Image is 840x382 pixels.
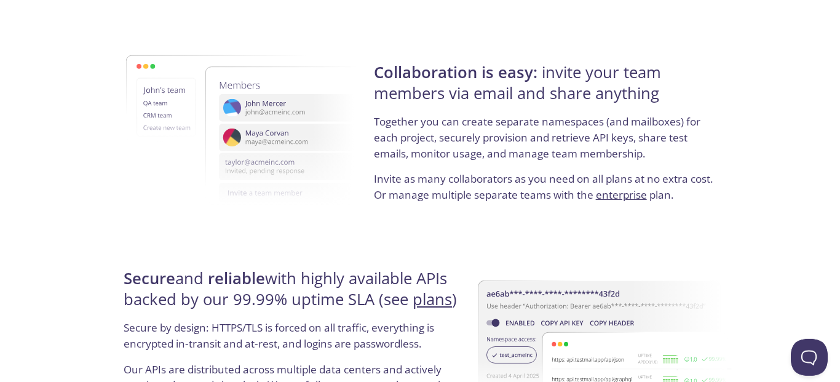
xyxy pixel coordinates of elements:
p: Invite as many collaborators as you need on all plans at no extra cost. Or manage multiple separa... [374,171,716,202]
a: enterprise [596,188,647,202]
strong: Secure [124,268,175,289]
h4: and with highly available APIs backed by our 99.99% uptime SLA (see ) [124,268,466,320]
p: Together you can create separate namespaces (and mailboxes) for each project, securely provision ... [374,114,716,171]
a: plans [413,288,452,310]
h4: invite your team members via email and share anything [374,62,716,114]
img: members-1 [126,21,407,240]
p: Secure by design: HTTPS/TLS is forced on all traffic, everything is encrypted in-transit and at-r... [124,320,466,361]
strong: reliable [208,268,265,289]
iframe: Help Scout Beacon - Open [791,339,828,376]
strong: Collaboration is easy: [374,62,537,83]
